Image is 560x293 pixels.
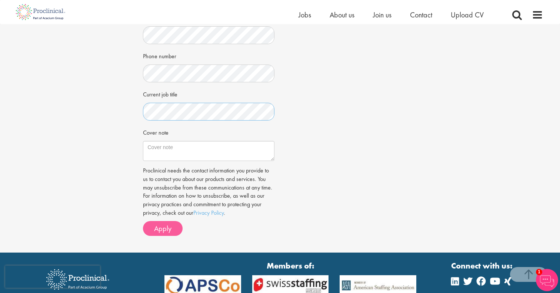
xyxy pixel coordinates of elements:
[536,269,558,291] img: Chatbot
[451,10,484,20] a: Upload CV
[143,221,183,236] button: Apply
[410,10,432,20] a: Contact
[330,10,354,20] a: About us
[299,10,311,20] a: Jobs
[5,266,100,288] iframe: reCAPTCHA
[143,126,169,137] label: Cover note
[154,224,171,233] span: Apply
[143,50,176,61] label: Phone number
[193,209,224,217] a: Privacy Policy
[451,260,514,271] strong: Connect with us:
[143,88,177,99] label: Current job title
[373,10,391,20] a: Join us
[536,269,542,275] span: 1
[164,260,416,271] strong: Members of:
[143,167,275,217] p: Proclinical needs the contact information you provide to us to contact you about our products and...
